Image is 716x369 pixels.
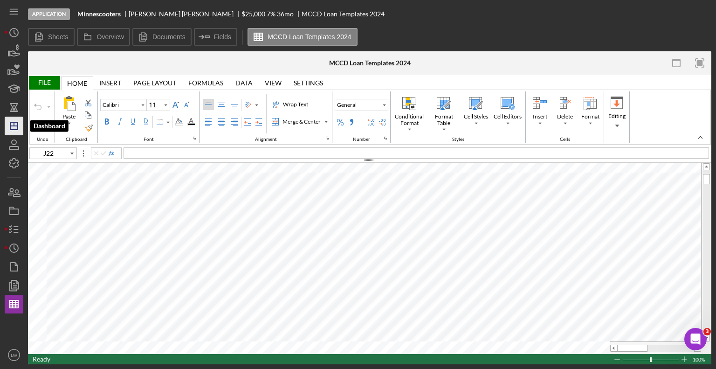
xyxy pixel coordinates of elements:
[30,91,55,143] div: Undo
[129,10,241,18] div: [PERSON_NAME] [PERSON_NAME]
[242,117,253,128] div: Decrease Indent
[33,355,50,363] span: Ready
[393,112,426,127] div: Conditional Format
[194,28,237,46] button: Fields
[97,33,124,41] label: Overview
[270,99,310,110] label: Wrap Text
[93,76,127,90] div: Insert
[294,79,323,87] div: Settings
[200,91,332,143] div: Alignment
[377,117,388,128] div: Decrease Decimal
[77,28,130,46] button: Overview
[684,328,707,350] iframe: Intercom live chat
[267,10,275,18] div: 7 %
[462,112,490,121] div: Cell Styles
[141,137,156,142] div: Font
[114,116,125,127] label: Italic
[55,91,98,143] div: Clipboard
[579,112,601,121] div: Format
[28,76,60,90] div: File
[61,77,93,90] div: Home
[203,99,214,110] label: Top Align
[270,116,330,127] div: Merge & Center
[346,117,357,128] div: Comma Style
[335,117,346,128] div: Percent Style
[335,101,358,109] div: General
[229,76,259,90] div: Data
[605,94,629,131] div: Editing
[265,79,282,87] div: View
[28,8,70,20] div: Application
[622,354,681,364] div: Zoom
[578,94,602,131] div: Format
[34,137,51,142] div: Undo
[48,33,69,41] label: Sheets
[681,354,688,364] div: Zoom In
[133,79,176,87] div: Page Layout
[83,122,95,133] label: Format Painter
[173,116,185,127] div: Background Color
[693,355,707,365] span: 100%
[558,137,572,142] div: Cells
[365,117,377,128] div: Increase Decimal
[28,28,75,46] button: Sheets
[100,99,147,111] div: Font Family
[248,28,358,46] button: MCCD Loan Templates 2024
[450,137,467,142] div: Styles
[154,117,172,128] div: Border
[140,116,151,127] label: Double Underline
[127,116,138,127] label: Underline
[555,112,575,121] div: Delete
[216,99,227,110] label: Middle Align
[703,328,711,335] span: 3
[461,94,490,131] div: Cell Styles
[329,59,411,67] div: MCCD Loan Templates 2024
[170,99,181,110] div: Increase Font Size
[427,94,461,132] div: Format Table
[107,150,115,157] button: Insert Function
[5,346,23,364] button: LW
[270,117,323,127] div: Merge & Center
[277,10,294,18] div: 36 mo
[11,353,18,358] text: LW
[392,94,426,132] div: Conditional Format
[281,118,323,126] div: Merge & Center
[335,99,388,111] button: General
[613,355,621,365] div: Zoom Out
[528,94,552,131] div: Insert
[132,28,192,46] button: Documents
[216,117,227,128] label: Center Align
[259,76,288,90] div: View
[332,91,391,143] div: Number
[268,33,351,41] label: MCCD Loan Templates 2024
[351,137,372,142] div: Number
[83,97,94,108] div: Cut
[526,91,604,143] div: Cells
[606,112,627,120] div: Editing
[288,76,329,90] div: Settings
[191,134,198,142] div: indicatorFonts
[427,112,460,127] div: Format Table
[98,91,200,143] div: Font
[57,94,81,131] div: Paste All
[281,100,310,109] div: Wrap Text
[127,76,182,90] div: Page Layout
[693,354,707,364] div: Zoom level
[61,112,77,121] div: Paste
[188,79,223,87] div: Formulas
[33,354,50,364] div: In Ready mode
[391,91,526,143] div: Styles
[214,33,231,41] label: Fields
[147,99,170,111] div: Font Size
[235,79,253,87] div: Data
[229,117,240,128] label: Right Align
[492,112,523,121] div: Cell Editors
[182,76,229,90] div: Formulas
[241,10,265,18] span: $25,000
[324,134,331,142] div: indicatorAlignment
[302,10,385,18] div: MCCD Loan Templates 2024
[253,137,279,142] div: Alignment
[181,99,193,110] div: Decrease Font Size
[553,94,577,131] div: Delete
[101,116,112,127] label: Bold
